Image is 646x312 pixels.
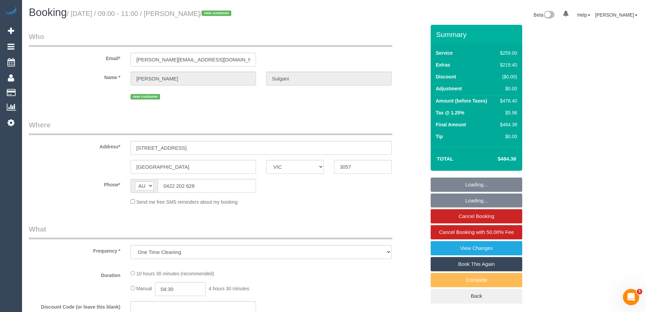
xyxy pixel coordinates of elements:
[136,271,214,276] span: 10 hours 30 minutes (recommended)
[24,72,125,81] label: Name *
[29,6,67,18] span: Booking
[637,289,642,294] span: 5
[497,85,517,92] div: $0.00
[29,224,392,239] legend: What
[334,160,392,174] input: Post Code*
[67,10,233,17] small: / [DATE] / 09:00 - 11:00 / [PERSON_NAME]
[477,156,516,162] h4: $484.38
[436,121,466,128] label: Final Amount
[24,179,125,188] label: Phone*
[595,12,638,18] a: [PERSON_NAME]
[497,97,517,104] div: $478.40
[431,241,522,255] a: View Changes
[431,225,522,239] a: Cancel Booking with 50.00% Fee
[439,229,514,235] span: Cancel Booking with 50.00% Fee
[436,97,487,104] label: Amount (before Taxes)
[24,301,125,310] label: Discount Code (or leave this blank)
[29,32,392,47] legend: Who
[436,73,456,80] label: Discount
[436,133,443,140] label: Tip
[431,257,522,271] a: Book This Again
[29,120,392,135] legend: Where
[436,85,462,92] label: Adjustment
[534,12,555,18] a: Beta
[136,286,152,291] span: Manual
[431,289,522,303] a: Back
[497,61,517,68] div: $219.40
[437,156,453,162] strong: Total
[131,53,256,67] input: Email*
[131,72,256,86] input: First Name*
[431,209,522,223] a: Cancel Booking
[266,72,392,86] input: Last Name*
[497,50,517,56] div: $259.00
[131,94,160,99] span: new customer
[209,286,249,291] span: 4 hours 30 minutes
[543,11,554,20] img: New interface
[24,53,125,62] label: Email*
[200,10,234,17] span: /
[436,109,464,116] label: Tax @ 1.25%
[24,141,125,150] label: Address*
[24,245,125,254] label: Frequency *
[436,50,453,56] label: Service
[131,160,256,174] input: Suburb*
[497,73,517,80] div: ($0.00)
[436,31,519,38] h3: Summary
[497,121,517,128] div: $484.38
[436,61,450,68] label: Extras
[202,11,231,16] span: new customer
[577,12,590,18] a: Help
[136,199,238,205] span: Send me free SMS reminders about my booking
[24,270,125,279] label: Duration
[497,109,517,116] div: $5.98
[497,133,517,140] div: $0.00
[158,179,256,193] input: Phone*
[4,7,18,16] img: Automaid Logo
[623,289,639,305] iframe: Intercom live chat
